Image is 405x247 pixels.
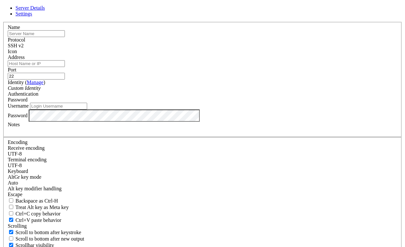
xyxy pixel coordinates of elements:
[8,151,22,157] span: UTF-8
[8,174,41,180] label: Set the expected encoding for data received from the host. If the encodings do not match, visual ...
[8,180,18,185] span: Auto
[8,198,58,204] label: If true, the backspace should send BS ('\x08', aka ^H). Otherwise the backspace key should send '...
[8,204,69,210] label: Whether the Alt key acts as a Meta key or as a distinct Alt key.
[8,43,397,49] div: SSH v2
[8,91,38,97] label: Authentication
[8,223,27,229] label: Scrolling
[8,122,20,127] label: Notes
[8,73,65,80] input: Port Number
[8,54,25,60] label: Address
[15,198,58,204] span: Backspace as Ctrl-H
[9,243,13,247] input: Scrollbar visibility
[8,112,27,118] label: Password
[8,145,45,151] label: Set the expected encoding for data received from the host. If the encodings do not match, visual ...
[9,211,13,215] input: Ctrl+C copy behavior
[8,30,65,37] input: Server Name
[8,236,84,242] label: Scroll to bottom after new output.
[9,198,13,203] input: Backspace as Ctrl-H
[15,5,45,11] a: Server Details
[8,163,22,168] span: UTF-8
[15,217,61,223] span: Ctrl+V paste behavior
[9,230,13,234] input: Scroll to bottom after keystroke
[15,236,84,242] span: Scroll to bottom after new output
[8,192,22,197] span: Escape
[8,180,397,186] div: Auto
[8,103,29,109] label: Username
[15,230,81,235] span: Scroll to bottom after keystroke
[8,186,62,191] label: Controls how the Alt key is handled. Escape: Send an ESC prefix. 8-Bit: Add 128 to the typed char...
[8,60,65,67] input: Host Name or IP
[8,43,24,48] span: SSH v2
[8,97,27,102] span: Password
[8,37,25,43] label: Protocol
[8,97,397,103] div: Password
[8,163,397,168] div: UTF-8
[15,11,32,16] a: Settings
[8,230,81,235] label: Whether to scroll to the bottom on any keystroke.
[30,103,87,109] input: Login Username
[8,80,45,85] label: Identity
[8,67,16,72] label: Port
[8,49,17,54] label: Icon
[8,151,397,157] div: UTF-8
[8,85,41,91] i: Custom Identity
[9,205,13,209] input: Treat Alt key as Meta key
[25,80,45,85] span: ( )
[27,80,44,85] a: Manage
[8,24,20,30] label: Name
[8,157,46,162] label: The default terminal encoding. ISO-2022 enables character map translations (like graphics maps). ...
[8,139,27,145] label: Encoding
[15,211,61,216] span: Ctrl+C copy behavior
[8,168,28,174] label: Keyboard
[8,211,61,216] label: Ctrl-C copies if true, send ^C to host if false. Ctrl-Shift-C sends ^C to host if true, copies if...
[8,217,61,223] label: Ctrl+V pastes if true, sends ^V to host if false. Ctrl+Shift+V sends ^V to host if true, pastes i...
[15,204,69,210] span: Treat Alt key as Meta key
[8,192,397,197] div: Escape
[9,218,13,222] input: Ctrl+V paste behavior
[8,85,397,91] div: Custom Identity
[9,236,13,241] input: Scroll to bottom after new output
